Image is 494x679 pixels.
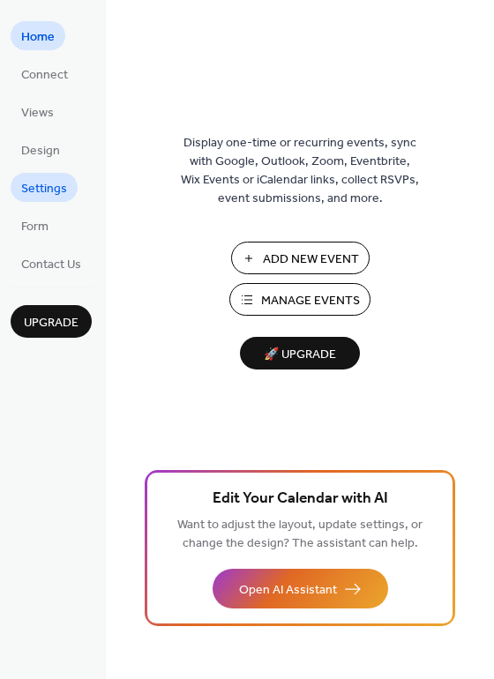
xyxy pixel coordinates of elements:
span: Upgrade [24,314,79,332]
span: Form [21,218,49,236]
a: Home [11,21,65,50]
span: Connect [21,66,68,85]
span: Home [21,28,55,47]
a: Settings [11,173,78,202]
a: Contact Us [11,249,92,278]
button: Open AI Assistant [213,569,388,608]
span: Open AI Assistant [239,581,337,600]
a: Views [11,97,64,126]
span: Manage Events [261,292,360,310]
span: Design [21,142,60,160]
button: Add New Event [231,242,370,274]
span: Want to adjust the layout, update settings, or change the design? The assistant can help. [177,513,423,556]
span: Views [21,104,54,123]
button: Manage Events [229,283,370,316]
a: Form [11,211,59,240]
a: Design [11,135,71,164]
span: Edit Your Calendar with AI [213,487,388,511]
span: Display one-time or recurring events, sync with Google, Outlook, Zoom, Eventbrite, Wix Events or ... [181,134,419,208]
button: Upgrade [11,305,92,338]
span: Settings [21,180,67,198]
span: Add New Event [263,250,359,269]
button: 🚀 Upgrade [240,337,360,369]
a: Connect [11,59,79,88]
span: 🚀 Upgrade [251,343,349,367]
span: Contact Us [21,256,81,274]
